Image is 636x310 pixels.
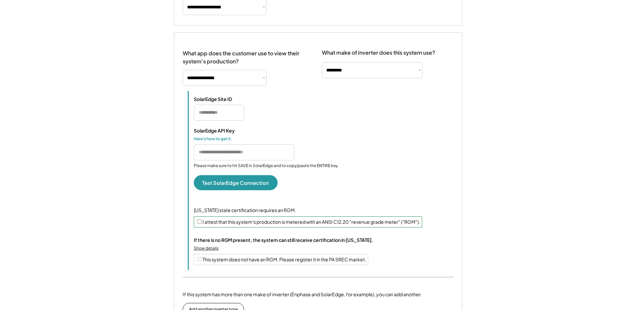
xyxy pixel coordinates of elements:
[194,207,454,214] div: [US_STATE] state certification requires an RGM.
[203,256,366,262] label: This system does not have an RGM. Please register it in the PA SREC market.
[194,136,261,142] div: Here's how to get it.
[322,43,435,58] div: What make of inverter does this system use?
[194,127,261,134] div: SolarEdge API Key
[194,246,219,251] div: Show details
[183,291,422,298] div: If this system has more than one make of inverter (Enphase and SolarEdge, for example), you can a...
[194,96,261,102] div: SolarEdge Site ID
[194,237,373,243] div: If there is no RGM present, the system can still receive certification in [US_STATE].
[203,219,420,225] label: I attest that this system's production is metered with an ANSI C12.20 "revenue grade meter" ("RGM").
[194,175,278,190] button: Test SolarEdge Connection
[183,43,308,65] div: What app does the customer use to view their system's production?
[194,163,339,169] div: Please make sure to hit SAVE in SolarEdge and to copy/paste the ENTIRE key.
